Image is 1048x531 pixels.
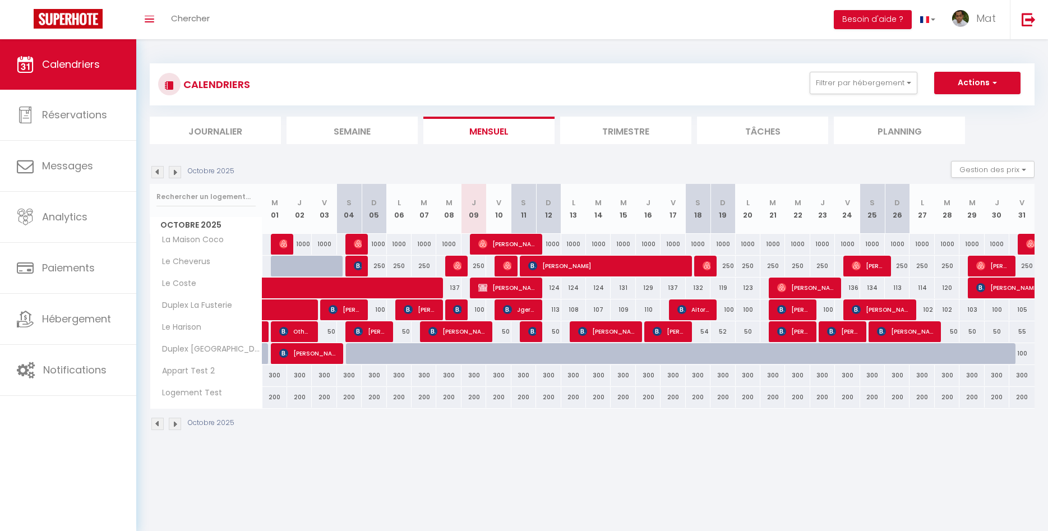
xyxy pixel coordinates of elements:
div: 200 [860,387,885,408]
div: 250 [362,256,386,276]
div: 200 [362,387,386,408]
div: 1000 [760,234,785,255]
div: 300 [536,365,561,386]
span: Analytics [42,210,87,224]
div: 300 [461,365,486,386]
span: Duplex La Fusterie [152,299,235,312]
th: 09 [461,184,486,234]
div: 132 [686,278,710,298]
div: 200 [636,387,661,408]
abbr: V [1019,197,1024,208]
span: [PERSON_NAME] [827,321,860,342]
li: Mensuel [423,117,555,144]
div: 50 [959,321,984,342]
span: Appart Test 2 [152,365,218,377]
div: 102 [910,299,934,320]
li: Planning [834,117,965,144]
div: 52 [710,321,735,342]
span: Duplex [GEOGRAPHIC_DATA] [152,343,264,355]
div: 100 [985,299,1009,320]
abbr: M [769,197,776,208]
div: 1000 [636,234,661,255]
div: 300 [1009,365,1035,386]
div: 250 [461,256,486,276]
div: 100 [362,299,386,320]
div: 300 [337,365,362,386]
span: [PERSON_NAME] [852,255,885,276]
abbr: D [720,197,726,208]
abbr: V [496,197,501,208]
abbr: S [347,197,352,208]
div: 200 [486,387,511,408]
span: [PERSON_NAME] [354,233,362,255]
div: 50 [387,321,412,342]
abbr: J [820,197,825,208]
abbr: M [271,197,278,208]
th: 07 [412,184,436,234]
th: 03 [312,184,336,234]
div: 113 [885,278,910,298]
abbr: M [446,197,453,208]
div: 200 [736,387,760,408]
div: 1000 [860,234,885,255]
div: 200 [835,387,860,408]
th: 10 [486,184,511,234]
span: [PERSON_NAME] [578,321,636,342]
div: 200 [760,387,785,408]
span: Mat [976,11,996,25]
th: 17 [661,184,685,234]
div: 200 [611,387,635,408]
div: 1000 [985,234,1009,255]
abbr: V [845,197,850,208]
th: 24 [835,184,860,234]
abbr: J [472,197,476,208]
abbr: M [969,197,976,208]
span: Jgerenaia Ana [503,299,536,320]
abbr: L [572,197,575,208]
div: 50 [536,321,561,342]
div: 300 [910,365,934,386]
div: 300 [785,365,810,386]
div: 120 [935,278,959,298]
div: 300 [661,365,685,386]
div: 300 [835,365,860,386]
th: 02 [287,184,312,234]
div: 200 [387,387,412,408]
div: 300 [736,365,760,386]
div: 100 [1009,343,1035,364]
abbr: M [620,197,627,208]
div: 1000 [436,234,461,255]
div: 200 [710,387,735,408]
div: 300 [511,365,536,386]
span: Messages [42,159,93,173]
div: 300 [362,365,386,386]
span: Le Harison [152,321,204,334]
span: Chercher [171,12,210,24]
div: 250 [785,256,810,276]
span: Aitor Aldai [677,299,710,320]
span: [PERSON_NAME] [777,299,810,320]
th: 11 [511,184,536,234]
div: 1000 [536,234,561,255]
div: 103 [959,299,984,320]
span: Octobre 2025 [150,217,262,233]
th: 04 [337,184,362,234]
th: 22 [785,184,810,234]
div: 200 [436,387,461,408]
div: 124 [536,278,561,298]
div: 300 [412,365,436,386]
img: ... [952,10,969,27]
div: 109 [611,299,635,320]
div: 1000 [885,234,910,255]
span: [PERSON_NAME] [852,299,910,320]
li: Semaine [287,117,418,144]
div: 300 [810,365,835,386]
div: 300 [636,365,661,386]
th: 16 [636,184,661,234]
th: 14 [586,184,611,234]
div: 200 [536,387,561,408]
div: 250 [412,256,436,276]
div: 134 [860,278,885,298]
li: Trimestre [560,117,691,144]
div: 300 [486,365,511,386]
